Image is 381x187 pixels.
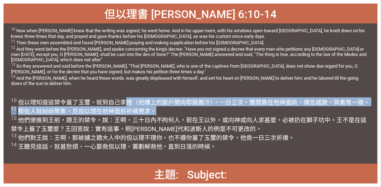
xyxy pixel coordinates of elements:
wh5922: 的禁令 [11,117,367,150]
wh4406: ，照[PERSON_NAME]代 [11,125,295,150]
wh5648: 一樣。 那些 [11,99,370,150]
sup: 10 [11,97,17,103]
wh6540: 的例 [11,125,295,150]
wh426: 面前 [11,99,370,150]
wh8532: 次 [11,134,295,150]
wh2166: 祈禱 [11,134,295,150]
wh4430: 聽見 [24,143,217,150]
wh5952: 的窗戶 [11,99,370,150]
wh606: 求 [11,117,367,150]
sup: 11 [11,106,17,112]
wh1005: （他樓上 [11,99,370,150]
span: Now when [PERSON_NAME] knew that the writing was signed, he went home. And in his upper room, wit... [11,27,370,86]
wh6925: 祈禱 [11,108,367,150]
wh3809: 理 [11,134,295,150]
wh3390: ），一日 [11,99,370,150]
wh1400: 就紛紛聚集 [11,108,367,150]
wh4481: 神 [11,117,367,150]
wh888: ，一心 [78,143,217,150]
wh3809: 更改 [11,125,295,150]
wh5049: 耶路撒冷 [11,99,370,150]
sup: 14 [11,74,15,79]
wh560: ：王啊，三十 [11,117,367,150]
wh7560: 的禁令 [11,134,295,150]
wh6925: ，題王 [11,117,367,150]
wh7912: 但以理 [11,108,367,150]
wh3551: 開 [11,99,370,150]
wh1358: 。王不是 [11,117,367,150]
wh4430: 以外 [11,117,367,150]
wh3029: ，與 [11,99,370,150]
wh7560: ，就到 [11,99,370,150]
wh7412: 獅子 [11,117,367,150]
wh8122: 落 [186,143,217,150]
wh1841: 不 [11,134,295,150]
sup: 13 [11,133,17,138]
wh5705: 不拘何 [11,117,367,150]
wh6606: 向 [11,99,370,150]
sup: 12 [11,115,17,121]
wh5922: 他神 [11,99,370,150]
wh4406: ，就甚 [48,143,217,150]
wh1156: 甚麼，必被扔在 [11,117,367,150]
wh5922: 要救 [96,143,217,150]
sup: 12 [11,45,15,50]
wh1841: 知道 [11,99,370,150]
wh5705: 日 [180,143,217,150]
span: 但以理書 [PERSON_NAME] 6:10-14 [104,5,277,21]
wh5922: ，也不遵你蓋了玉璽 [11,134,295,150]
sup: 11 [11,39,15,44]
wh426: 或向人 [11,117,367,150]
wh3046: 這禁令 [11,99,370,150]
sup: 10 [11,27,15,32]
wh606: ，若在王 [11,117,367,150]
wh744: 坑中 [11,117,367,150]
wh6739: 感謝 [11,99,370,150]
wh2166: ，雙膝 [11,99,370,150]
span: 但以理 [11,97,370,151]
wh426: 面前 [11,108,367,150]
wh7690: 愁煩 [66,143,217,150]
wh8086: 這話 [36,143,217,150]
wh3861: ，或向 [11,117,367,150]
wh1123: 中的 [11,134,295,150]
wh7804: 但以理 [108,143,217,150]
wh2942: 你 [11,134,295,150]
wh7560: 麼？王 [11,125,295,150]
wh1159: 。 王 [11,134,295,150]
wh3330: 有這事 [11,125,295,150]
wh1156: 懇求 [11,108,367,150]
wh3606: 素常 [11,99,370,150]
wh633: ，他竟一日 [11,134,295,150]
wh4430: 啊，那被擄 [11,134,295,150]
wh5922: ，說 [11,117,367,150]
wh6925: ，禱告 [11,99,370,150]
wh3061: 人 [11,134,295,150]
wh7127: 王前 [11,117,367,150]
wh5709: 的。 他們對王 [11,125,295,150]
wh3118: 三 [11,134,295,150]
wh2604: 。 他們便進到 [11,108,367,150]
wh1841: 在他神 [11,108,367,150]
wh4481: 但以理 [11,134,295,150]
wh4606: 的時候。 [192,143,217,150]
wh479: 人 [11,108,367,150]
wh6032: 說 [11,125,295,150]
sup: 14 [11,142,17,147]
wh5338: 他，直到 [156,143,217,150]
wh560: ：王 [11,134,295,150]
wh1291: 跪 [11,99,370,150]
wh3809: 在這禁令 [11,117,367,150]
wh7284: ，見 [11,108,367,150]
wh3792: 蓋了玉璽 [11,99,370,150]
wh3118: 內 [11,117,367,150]
wh4430: 回答 [11,125,295,150]
wh1547: 之猶大 [11,134,295,150]
wh7712: 解救 [144,143,217,150]
wh1289: 在 [11,99,370,150]
wh4076: 和波斯人 [11,125,295,150]
sup: 13 [11,62,15,67]
wh1841: ，籌劃 [126,143,217,150]
wh560: ：實 [11,125,295,150]
wh4430: 說 [11,134,295,150]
